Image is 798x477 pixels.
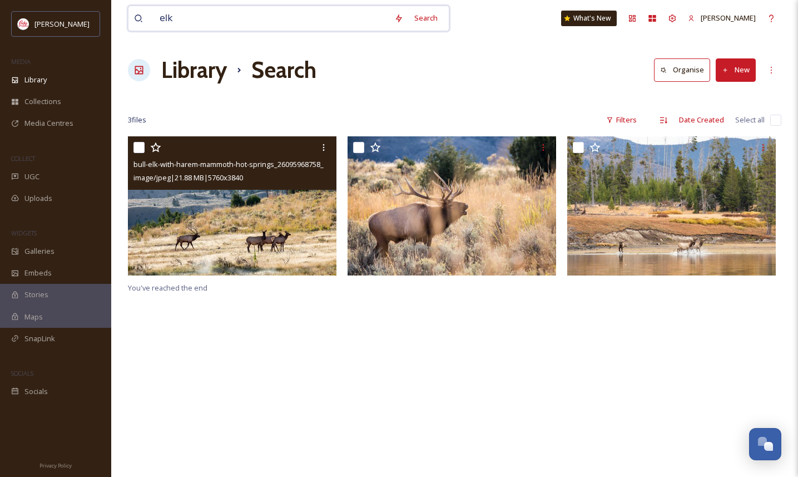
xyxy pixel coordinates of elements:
[716,58,756,81] button: New
[654,58,710,81] button: Organise
[133,159,340,169] span: bull-elk-with-harem-mammoth-hot-springs_26095968758_o.jpg
[409,7,443,29] div: Search
[39,462,72,469] span: Privacy Policy
[39,458,72,471] a: Privacy Policy
[11,154,35,163] span: COLLECT
[11,369,33,377] span: SOCIALS
[18,18,29,29] img: images%20(1).png
[561,11,617,26] a: What's New
[735,115,765,125] span: Select all
[133,173,243,183] span: image/jpeg | 21.88 MB | 5760 x 3840
[11,229,37,237] span: WIDGETS
[24,246,54,257] span: Galleries
[749,428,781,460] button: Open Chat
[348,136,556,276] img: bull-elk-bugling-mammoth-hot-springs_26095965298_o.jpg
[682,7,761,29] a: [PERSON_NAME]
[673,109,730,131] div: Date Created
[24,118,73,129] span: Media Centres
[24,312,43,322] span: Maps
[24,193,52,204] span: Uploads
[701,13,756,23] span: [PERSON_NAME]
[24,289,48,300] span: Stories
[34,19,90,29] span: [PERSON_NAME]
[24,75,47,85] span: Library
[251,53,316,87] h1: Search
[128,136,336,276] img: bull-elk-with-harem-mammoth-hot-springs_26095968758_o.jpg
[24,386,48,397] span: Socials
[654,58,716,81] a: Organise
[601,109,642,131] div: Filters
[154,6,389,31] input: Search your library
[24,171,39,182] span: UGC
[11,57,31,66] span: MEDIA
[567,136,776,276] img: a-bull-elk-chases-some-cows-on-the-shore-of-yellowstone-lake_32955069624_o.jpg
[24,268,52,278] span: Embeds
[128,115,146,125] span: 3 file s
[24,96,61,107] span: Collections
[161,53,227,87] a: Library
[24,333,55,344] span: SnapLink
[128,283,207,293] span: You've reached the end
